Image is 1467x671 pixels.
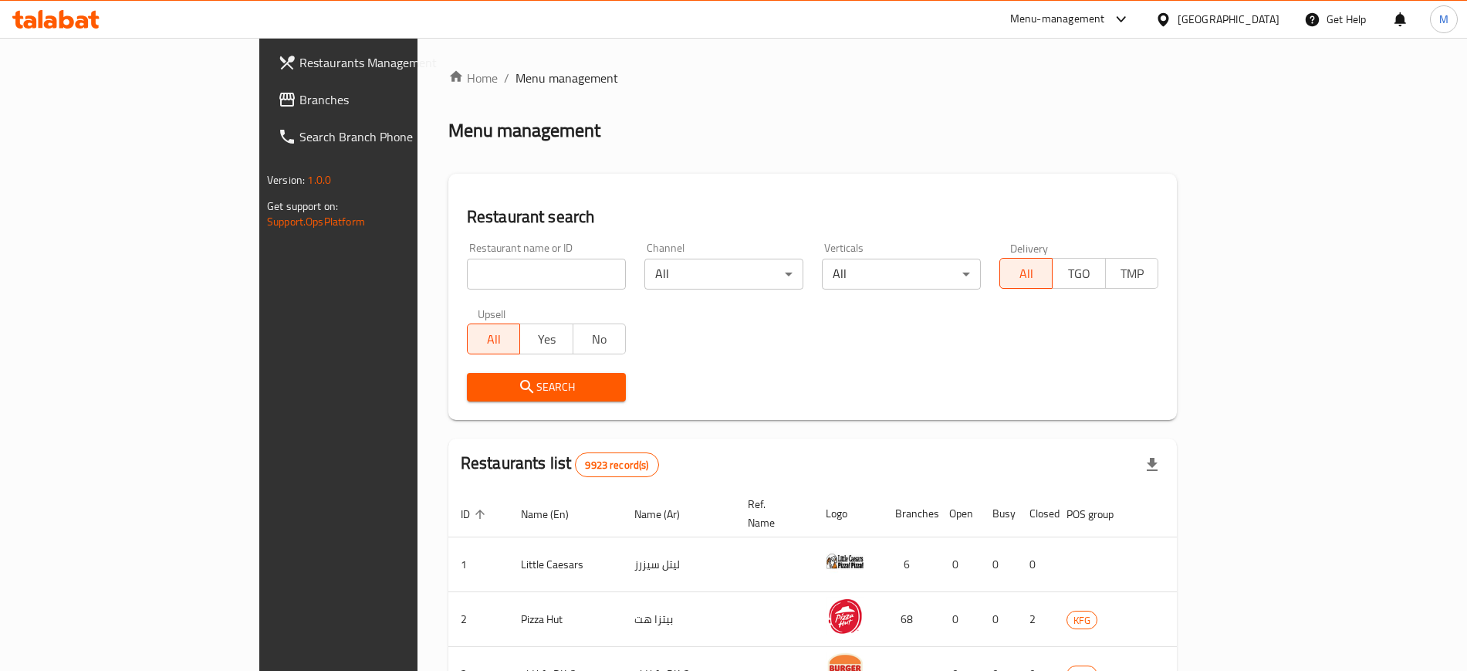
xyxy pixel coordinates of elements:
td: Little Caesars [509,537,622,592]
span: Search Branch Phone [299,127,492,146]
div: Total records count [575,452,658,477]
span: Ref. Name [748,495,795,532]
span: ID [461,505,490,524]
span: All [474,328,514,351]
span: M [1439,11,1448,28]
span: Name (En) [521,505,589,524]
span: Search [479,378,614,397]
div: All [644,259,803,290]
button: Search [467,373,626,402]
a: Branches [265,81,504,118]
span: Menu management [515,69,618,87]
span: TGO [1059,263,1099,285]
th: Busy [980,490,1017,537]
div: All [822,259,981,290]
button: TGO [1052,258,1105,289]
th: Open [937,490,980,537]
span: TMP [1112,263,1152,285]
div: Export file [1134,446,1171,483]
h2: Restaurants list [461,452,659,477]
a: Support.OpsPlatform [267,212,365,232]
span: All [1006,263,1046,285]
button: All [467,324,520,354]
span: 1.0.0 [307,170,331,190]
button: No [573,324,626,354]
h2: Menu management [448,118,600,143]
th: Logo [813,490,883,537]
a: Restaurants Management [265,44,504,81]
td: 68 [883,592,937,647]
img: Little Caesars [826,542,864,581]
span: KFG [1067,612,1097,629]
span: Name (Ar) [634,505,700,524]
td: ليتل سيزرز [622,537,735,592]
td: 0 [1017,537,1054,592]
button: TMP [1105,258,1158,289]
label: Upsell [478,308,506,319]
div: [GEOGRAPHIC_DATA] [1178,11,1279,28]
span: Restaurants Management [299,53,492,72]
div: Menu-management [1010,10,1105,29]
span: Get support on: [267,196,338,216]
span: POS group [1066,505,1134,524]
td: 6 [883,537,937,592]
a: Search Branch Phone [265,118,504,155]
button: Yes [519,324,573,354]
th: Branches [883,490,937,537]
span: Version: [267,170,305,190]
td: بيتزا هت [622,592,735,647]
span: Branches [299,90,492,109]
td: 2 [1017,592,1054,647]
span: Yes [526,328,566,351]
label: Delivery [1010,242,1049,253]
button: All [999,258,1053,289]
h2: Restaurant search [467,205,1158,229]
span: No [580,328,620,351]
nav: breadcrumb [448,69,1177,87]
td: 0 [980,537,1017,592]
span: 9923 record(s) [576,458,657,473]
td: 0 [937,537,980,592]
td: 0 [980,592,1017,647]
input: Search for restaurant name or ID.. [467,259,626,290]
th: Closed [1017,490,1054,537]
img: Pizza Hut [826,597,864,635]
li: / [504,69,509,87]
td: 0 [937,592,980,647]
td: Pizza Hut [509,592,622,647]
